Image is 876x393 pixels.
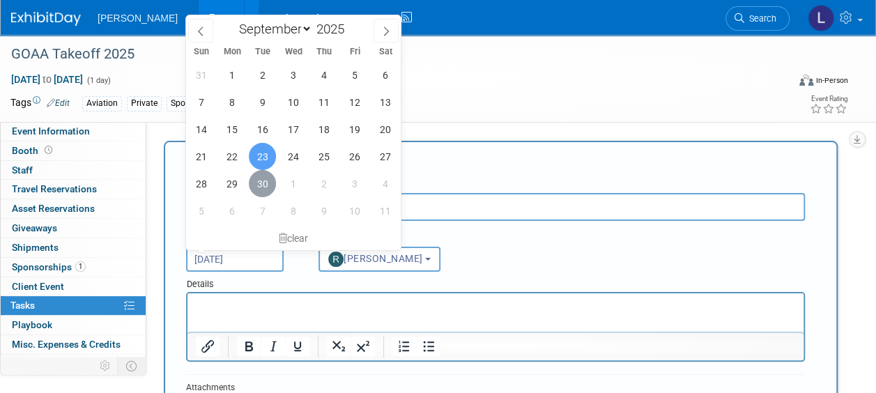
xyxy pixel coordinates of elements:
span: September 9, 2025 [249,88,276,116]
td: Toggle Event Tabs [118,357,146,375]
input: Name of task or a short description [186,193,805,221]
span: September 20, 2025 [371,116,399,143]
div: In-Person [815,75,848,86]
span: September 2, 2025 [249,61,276,88]
span: Playbook [12,319,52,330]
button: Bullet list [417,337,440,356]
a: Tasks [1,296,146,315]
span: Travel Reservations [12,183,97,194]
span: September 14, 2025 [187,116,215,143]
span: October 5, 2025 [187,197,215,224]
img: ExhibitDay [11,12,81,26]
div: Event Rating [810,95,847,102]
div: Sponsorship [167,96,222,111]
input: Due Date [186,247,284,272]
span: October 2, 2025 [310,170,337,197]
span: September 24, 2025 [279,143,307,170]
div: GOAA Takeoff 2025 [6,42,776,67]
span: Thu [309,47,339,56]
span: September 23, 2025 [249,143,276,170]
span: October 4, 2025 [371,170,399,197]
span: October 11, 2025 [371,197,399,224]
span: September 5, 2025 [341,61,368,88]
a: Client Event [1,277,146,296]
span: Staff [12,164,33,176]
a: Shipments [1,238,146,257]
span: Sat [370,47,401,56]
span: October 1, 2025 [279,170,307,197]
span: September 19, 2025 [341,116,368,143]
div: New Task [186,157,805,172]
span: September 16, 2025 [249,116,276,143]
a: Travel Reservations [1,180,146,199]
span: [PERSON_NAME] [328,253,423,264]
span: to [40,74,54,85]
a: Asset Reservations [1,199,146,218]
span: Booth [12,145,55,156]
a: Search [725,6,790,31]
span: Client Event [12,281,64,292]
span: September 17, 2025 [279,116,307,143]
td: Tags [10,95,70,111]
span: September 8, 2025 [218,88,245,116]
span: October 8, 2025 [279,197,307,224]
span: September 15, 2025 [218,116,245,143]
span: August 31, 2025 [187,61,215,88]
select: Month [232,20,312,38]
span: September 6, 2025 [371,61,399,88]
span: October 6, 2025 [218,197,245,224]
img: Format-Inperson.png [799,75,813,86]
div: Short Description [186,179,805,193]
td: Personalize Event Tab Strip [93,357,118,375]
span: September 21, 2025 [187,143,215,170]
iframe: Rich Text Area [187,293,804,332]
span: Tasks [10,300,35,311]
a: Sponsorships1 [1,258,146,277]
span: Misc. Expenses & Credits [12,339,121,350]
span: September 30, 2025 [249,170,276,197]
span: September 22, 2025 [218,143,245,170]
span: September 1, 2025 [218,61,245,88]
span: September 18, 2025 [310,116,337,143]
span: October 3, 2025 [341,170,368,197]
span: September 13, 2025 [371,88,399,116]
span: September 25, 2025 [310,143,337,170]
span: Fri [339,47,370,56]
div: Details [186,272,805,292]
span: September 11, 2025 [310,88,337,116]
span: [PERSON_NAME] [98,13,178,24]
span: September 29, 2025 [218,170,245,197]
span: Mon [217,47,247,56]
button: Italic [261,337,285,356]
span: Sun [186,47,217,56]
span: Sponsorships [12,261,86,272]
span: October 7, 2025 [249,197,276,224]
div: Private [127,96,162,111]
span: Booth not reserved yet [42,145,55,155]
span: Asset Reservations [12,203,95,214]
img: Lindsey Wolanczyk [808,5,834,31]
button: Numbered list [392,337,416,356]
a: Booth [1,141,146,160]
button: Subscript [327,337,351,356]
a: Playbook [1,316,146,334]
span: September 26, 2025 [341,143,368,170]
span: October 10, 2025 [341,197,368,224]
a: Giveaways [1,219,146,238]
span: September 7, 2025 [187,88,215,116]
div: Aviation [82,96,122,111]
button: [PERSON_NAME] [318,247,440,272]
span: September 3, 2025 [279,61,307,88]
span: (1 day) [86,76,111,85]
input: Year [312,21,354,37]
span: September 4, 2025 [310,61,337,88]
span: [DATE] [DATE] [10,73,84,86]
button: Underline [286,337,309,356]
span: Search [744,13,776,24]
span: October 9, 2025 [310,197,337,224]
span: Shipments [12,242,59,253]
span: September 10, 2025 [279,88,307,116]
span: September 12, 2025 [341,88,368,116]
span: September 27, 2025 [371,143,399,170]
span: Tue [247,47,278,56]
